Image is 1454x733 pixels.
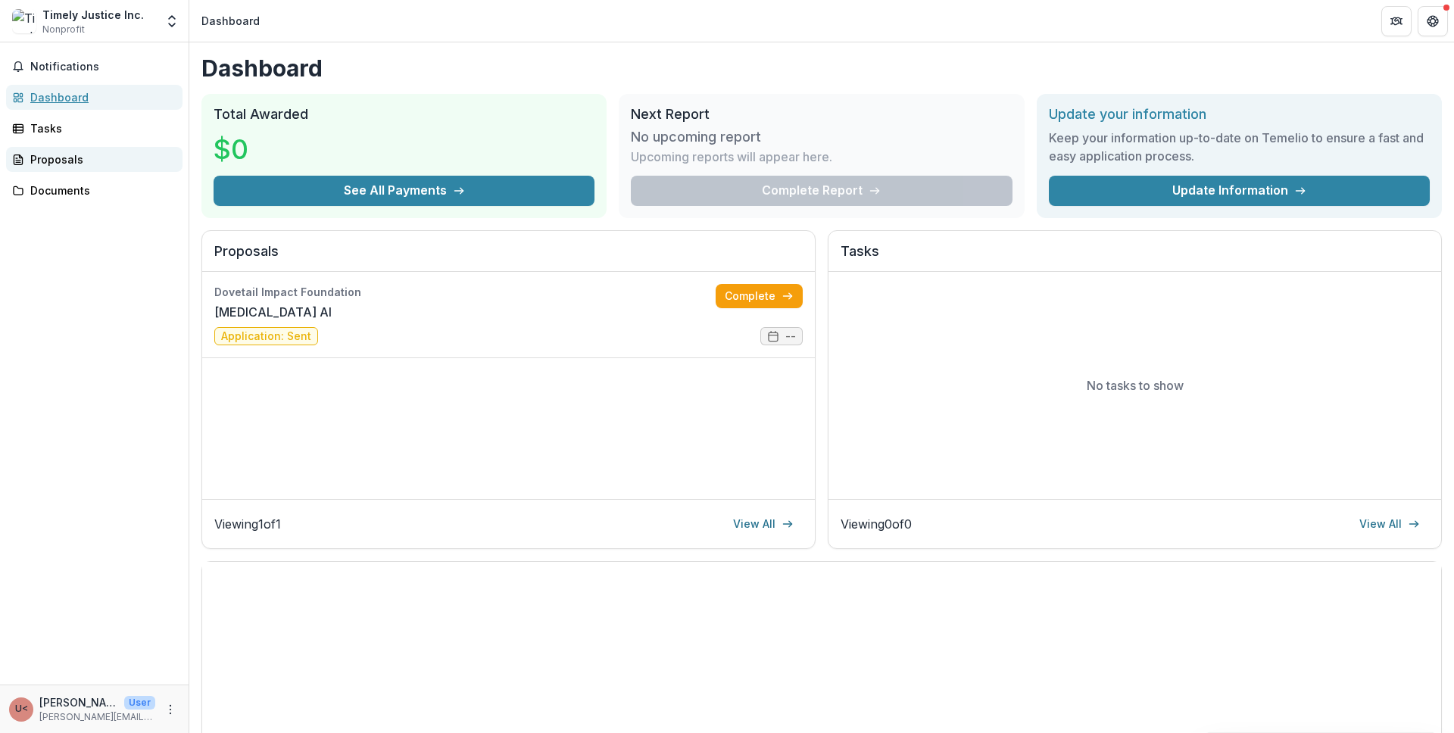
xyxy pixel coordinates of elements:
[30,182,170,198] div: Documents
[724,512,803,536] a: View All
[214,515,281,533] p: Viewing 1 of 1
[6,116,183,141] a: Tasks
[30,89,170,105] div: Dashboard
[214,129,327,170] h3: $0
[30,120,170,136] div: Tasks
[214,106,594,123] h2: Total Awarded
[15,704,28,714] div: Utkarsh Saxena <utkarsh@adalat.ai>
[631,106,1012,123] h2: Next Report
[201,55,1442,82] h1: Dashboard
[1049,176,1430,206] a: Update Information
[12,9,36,33] img: Timely Justice Inc.
[6,147,183,172] a: Proposals
[1049,129,1430,165] h3: Keep your information up-to-date on Temelio to ensure a fast and easy application process.
[30,151,170,167] div: Proposals
[841,515,912,533] p: Viewing 0 of 0
[841,243,1429,272] h2: Tasks
[214,303,332,321] a: [MEDICAL_DATA] AI
[631,148,832,166] p: Upcoming reports will appear here.
[214,176,594,206] button: See All Payments
[6,85,183,110] a: Dashboard
[1350,512,1429,536] a: View All
[631,129,761,145] h3: No upcoming report
[39,694,118,710] p: [PERSON_NAME] <[PERSON_NAME][EMAIL_ADDRESS][MEDICAL_DATA]>
[1049,106,1430,123] h2: Update your information
[214,243,803,272] h2: Proposals
[1087,376,1184,395] p: No tasks to show
[716,284,803,308] a: Complete
[161,700,179,719] button: More
[161,6,183,36] button: Open entity switcher
[124,696,155,710] p: User
[1418,6,1448,36] button: Get Help
[6,55,183,79] button: Notifications
[39,710,155,724] p: [PERSON_NAME][EMAIL_ADDRESS][MEDICAL_DATA]
[6,178,183,203] a: Documents
[195,10,266,32] nav: breadcrumb
[30,61,176,73] span: Notifications
[42,23,85,36] span: Nonprofit
[201,13,260,29] div: Dashboard
[42,7,144,23] div: Timely Justice Inc.
[1381,6,1412,36] button: Partners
